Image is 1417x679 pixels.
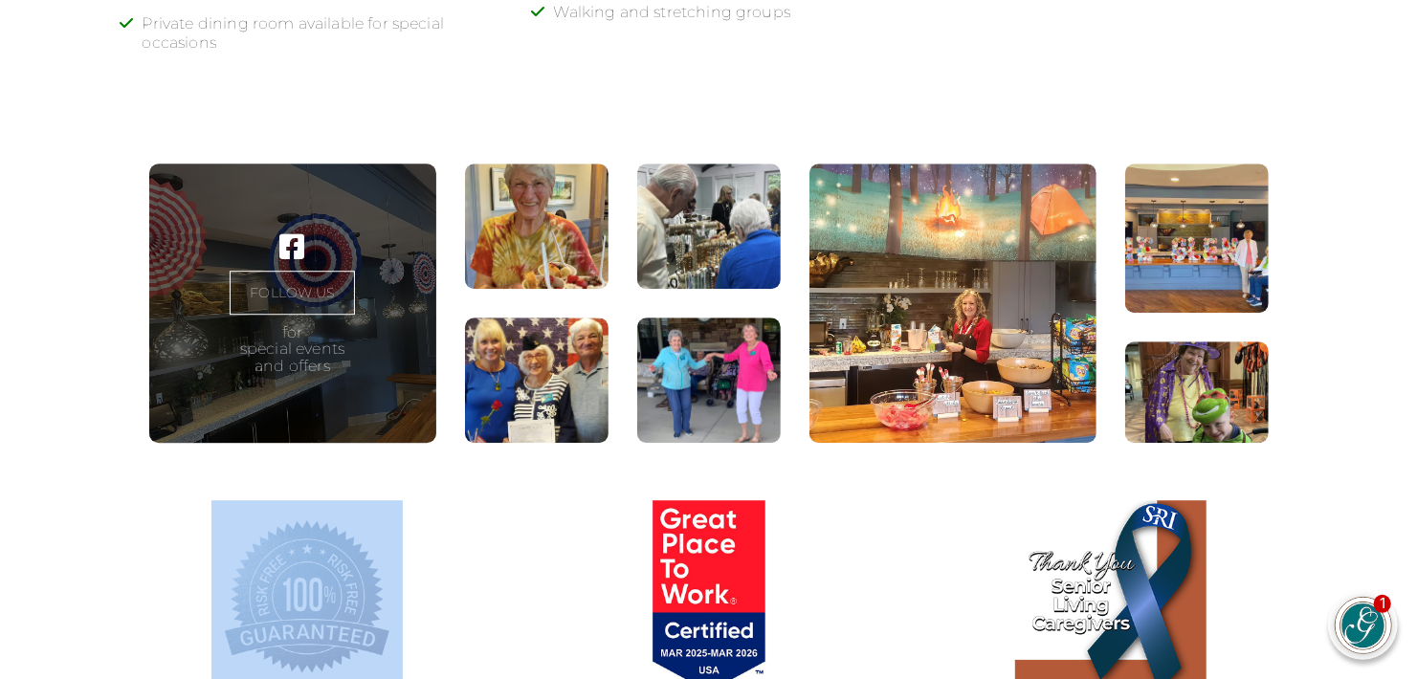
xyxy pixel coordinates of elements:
img: avatar [1336,598,1391,653]
div: 1 [1374,595,1391,612]
a: Visit our ' . $platform_name . ' page [279,232,304,261]
li: Walking and stretching groups [554,3,891,37]
li: Private dining room available for special occasions [143,14,479,69]
p: for special events and offers [240,324,344,375]
a: FOLLOW US [230,271,354,315]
